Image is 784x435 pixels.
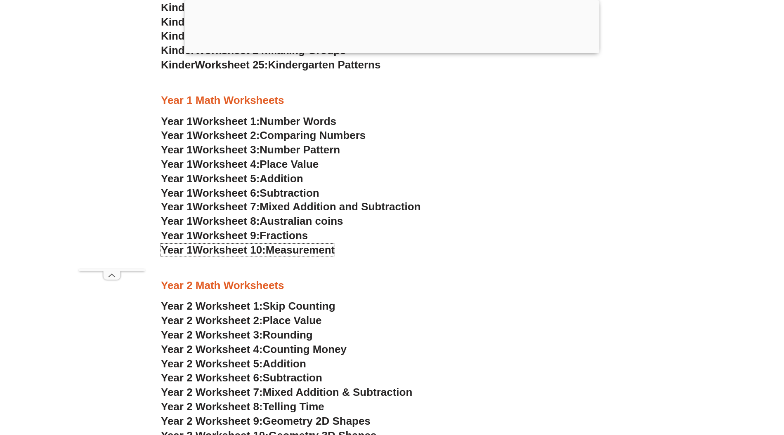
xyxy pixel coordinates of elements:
a: Year 1Worksheet 5:Addition [161,172,303,185]
a: Year 2 Worksheet 3:Rounding [161,329,313,341]
a: Year 2 Worksheet 1:Skip Counting [161,300,335,312]
a: Year 1Worksheet 1:Number Words [161,115,336,127]
span: Year 2 Worksheet 5: [161,357,263,370]
span: Measurement [266,244,335,256]
a: Year 1Worksheet 4:Place Value [161,158,319,170]
span: Place Value [260,158,319,170]
span: Year 2 Worksheet 8: [161,400,263,413]
span: Mixed Addition and Subtraction [260,200,420,213]
span: Comparing Numbers [260,129,366,141]
span: Counting Money [263,343,347,355]
span: Worksheet 3: [193,143,260,156]
span: Worksheet 6: [193,187,260,199]
span: Geometry 2D Shapes [263,415,371,427]
span: Year 2 Worksheet 1: [161,300,263,312]
span: Place Value [263,314,322,327]
span: Addition [260,172,303,185]
span: Year 2 Worksheet 9: [161,415,263,427]
span: Worksheet 25: [195,59,268,71]
span: Fractions [260,229,308,242]
span: Worksheet 1: [193,115,260,127]
span: Kinder [161,16,195,28]
span: Kinder [161,59,195,71]
span: Mixed Addition & Subtraction [263,386,413,398]
span: Worksheet 9: [193,229,260,242]
h3: Year 2 Math Worksheets [161,279,623,293]
span: Kindergarten Patterns [268,59,380,71]
span: Kinder [161,1,195,14]
span: Australian coins [260,215,343,227]
span: Year 2 Worksheet 4: [161,343,263,355]
span: Worksheet 4: [193,158,260,170]
span: Worksheet 7: [193,200,260,213]
a: Year 2 Worksheet 2:Place Value [161,314,322,327]
span: Addition [263,357,306,370]
span: Year 2 Worksheet 6: [161,372,263,384]
span: Worksheet 8: [193,215,260,227]
span: Worksheet 10: [193,244,266,256]
span: Year 2 Worksheet 2: [161,314,263,327]
a: Year 2 Worksheet 6:Subtraction [161,372,322,384]
span: Kinder [161,44,195,56]
span: Skip Counting [263,300,335,312]
a: Year 1Worksheet 2:Comparing Numbers [161,129,366,141]
span: Number Pattern [260,143,340,156]
a: Year 1Worksheet 6:Subtraction [161,187,319,199]
span: Kinder [161,30,195,42]
a: Year 2 Worksheet 5:Addition [161,357,306,370]
span: Worksheet 2: [193,129,260,141]
span: Subtraction [260,187,319,199]
span: Telling Time [263,400,324,413]
a: Year 1Worksheet 10:Measurement [161,244,335,256]
a: Year 1Worksheet 9:Fractions [161,229,308,242]
h3: Year 1 Math Worksheets [161,94,623,108]
span: Year 2 Worksheet 7: [161,386,263,398]
a: Year 1Worksheet 3:Number Pattern [161,143,340,156]
iframe: Chat Widget [647,342,784,435]
span: Subtraction [263,372,322,384]
span: Number Words [260,115,336,127]
span: Worksheet 5: [193,172,260,185]
a: Year 2 Worksheet 9:Geometry 2D Shapes [161,415,371,427]
iframe: Advertisement [79,22,145,269]
span: Rounding [263,329,313,341]
a: Year 1Worksheet 8:Australian coins [161,215,343,227]
span: Year 2 Worksheet 3: [161,329,263,341]
a: Year 2 Worksheet 7:Mixed Addition & Subtraction [161,386,412,398]
a: Year 1Worksheet 7:Mixed Addition and Subtraction [161,200,421,213]
a: Year 2 Worksheet 4:Counting Money [161,343,347,355]
a: Year 2 Worksheet 8:Telling Time [161,400,324,413]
